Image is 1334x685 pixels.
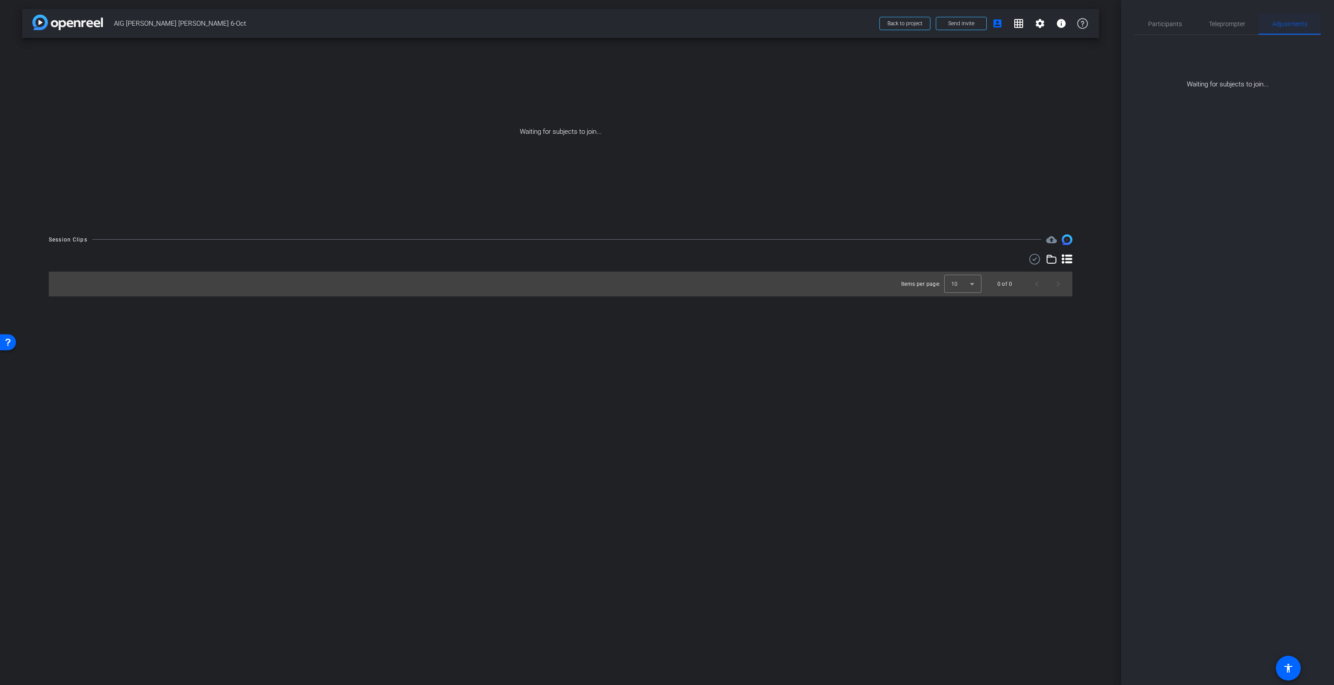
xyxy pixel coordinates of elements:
[1035,18,1045,29] mat-icon: settings
[114,15,874,32] span: AIG [PERSON_NAME] [PERSON_NAME] 6-Oct
[948,20,974,27] span: Send invite
[997,280,1012,288] div: 0 of 0
[1272,21,1307,27] span: Adjustments
[1048,273,1069,295] button: Next page
[1062,234,1072,245] img: Session clips
[49,235,87,244] div: Session Clips
[32,15,103,30] img: app-logo
[992,18,1003,29] mat-icon: account_box
[1026,273,1048,295] button: Previous page
[1134,35,1321,90] div: Waiting for subjects to join...
[1046,234,1057,245] span: Destinations for your clips
[887,20,922,27] span: Back to project
[1148,21,1182,27] span: Participants
[1209,21,1245,27] span: Teleprompter
[901,280,941,288] div: Items per page:
[879,17,930,30] button: Back to project
[936,17,987,30] button: Send invite
[1283,663,1294,673] mat-icon: accessibility
[1046,234,1057,245] mat-icon: cloud_upload
[1013,18,1024,29] mat-icon: grid_on
[22,38,1099,226] div: Waiting for subjects to join...
[1056,18,1067,29] mat-icon: info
